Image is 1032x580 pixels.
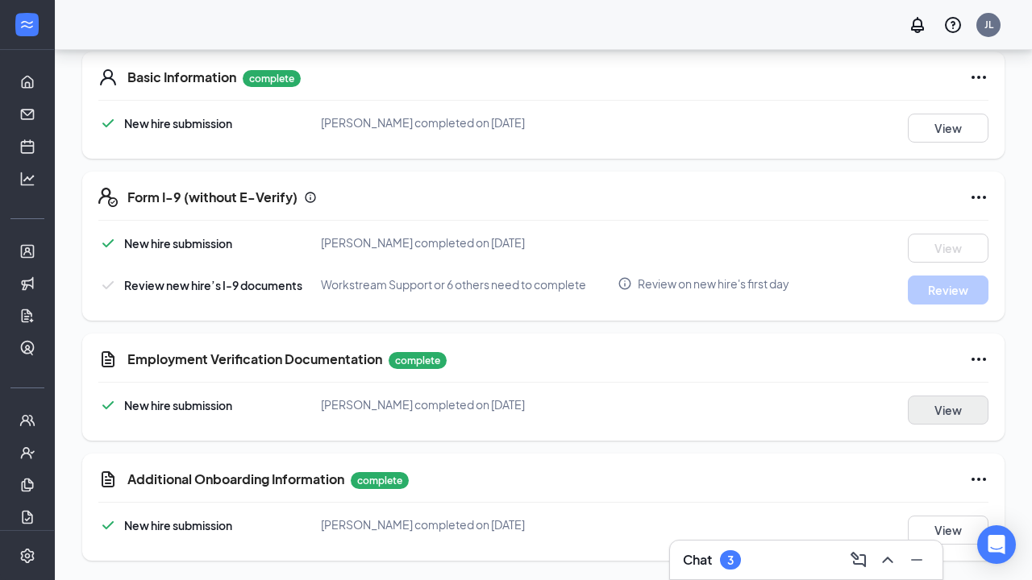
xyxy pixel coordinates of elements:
[124,518,232,532] span: New hire submission
[846,547,872,573] button: ComposeMessage
[878,550,897,570] svg: ChevronUp
[124,116,232,130] span: New hire submission
[908,15,927,35] svg: Notifications
[908,234,988,263] button: View
[984,18,993,31] div: JL
[321,115,525,130] span: [PERSON_NAME] completed on [DATE]
[683,551,712,569] h3: Chat
[618,276,632,291] svg: Info
[969,188,988,207] svg: Ellipses
[943,15,963,35] svg: QuestionInfo
[321,397,525,412] span: [PERSON_NAME] completed on [DATE]
[127,188,298,206] h5: Form I-9 (without E-Verify)
[875,547,901,573] button: ChevronUp
[124,236,232,251] span: New hire submission
[727,553,734,567] div: 3
[969,68,988,87] svg: Ellipses
[908,396,988,425] button: View
[98,396,118,415] svg: Checkmark
[904,547,930,573] button: Minimize
[98,470,118,489] svg: CustomFormIcon
[98,275,118,295] svg: Checkmark
[304,191,317,204] svg: Info
[98,350,118,369] svg: CustomFormIcon
[19,16,35,32] svg: WorkstreamLogo
[849,550,868,570] svg: ComposeMessage
[98,234,118,253] svg: Checkmark
[351,472,409,489] p: complete
[124,278,302,292] span: Review new hire’s I-9 documents
[969,350,988,369] svg: Ellipses
[127,68,236,86] h5: Basic Information
[638,275,789,292] span: Review on new hire's first day
[19,548,35,564] svg: Settings
[127,350,382,368] h5: Employment Verification Documentation
[907,550,926,570] svg: Minimize
[127,470,344,488] h5: Additional Onboarding Information
[908,516,988,545] button: View
[98,188,118,207] svg: FormI9EVerifyIcon
[321,277,586,292] span: Workstream Support or 6 others need to complete
[389,352,447,369] p: complete
[908,114,988,143] button: View
[19,171,35,187] svg: Analysis
[98,68,118,87] svg: User
[977,525,1016,564] div: Open Intercom Messenger
[124,398,232,412] span: New hire submission
[969,470,988,489] svg: Ellipses
[98,516,118,535] svg: Checkmark
[243,70,301,87] p: complete
[321,235,525,250] span: [PERSON_NAME] completed on [DATE]
[98,114,118,133] svg: Checkmark
[321,517,525,532] span: [PERSON_NAME] completed on [DATE]
[908,275,988,304] button: Review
